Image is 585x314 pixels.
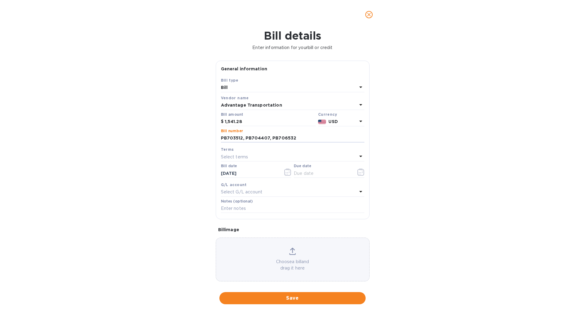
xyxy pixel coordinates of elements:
[294,164,311,168] label: Due date
[328,119,338,124] b: USD
[221,182,247,187] b: G/L account
[225,117,316,126] input: $ Enter bill amount
[216,259,369,271] p: Choose a bill and drag it here
[224,295,361,302] span: Save
[294,169,351,178] input: Due date
[221,154,248,160] p: Select terms
[219,292,366,304] button: Save
[221,134,364,143] input: Enter bill number
[5,44,580,51] p: Enter information for your bill or credit
[5,29,580,42] h1: Bill details
[221,189,262,195] p: Select G/L account
[318,120,326,124] img: USD
[221,85,228,90] b: Bill
[221,78,239,83] b: Bill type
[221,204,364,213] input: Enter notes
[221,129,243,133] label: Bill number
[318,112,337,117] b: Currency
[218,227,367,233] p: Bill image
[221,169,278,178] input: Select date
[221,113,243,116] label: Bill amount
[221,199,253,203] label: Notes (optional)
[221,96,249,100] b: Vendor name
[362,7,376,22] button: close
[221,66,268,71] b: General information
[221,117,225,126] div: $
[221,147,234,152] b: Terms
[221,103,282,108] b: Advantage Transportation
[221,164,237,168] label: Bill date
